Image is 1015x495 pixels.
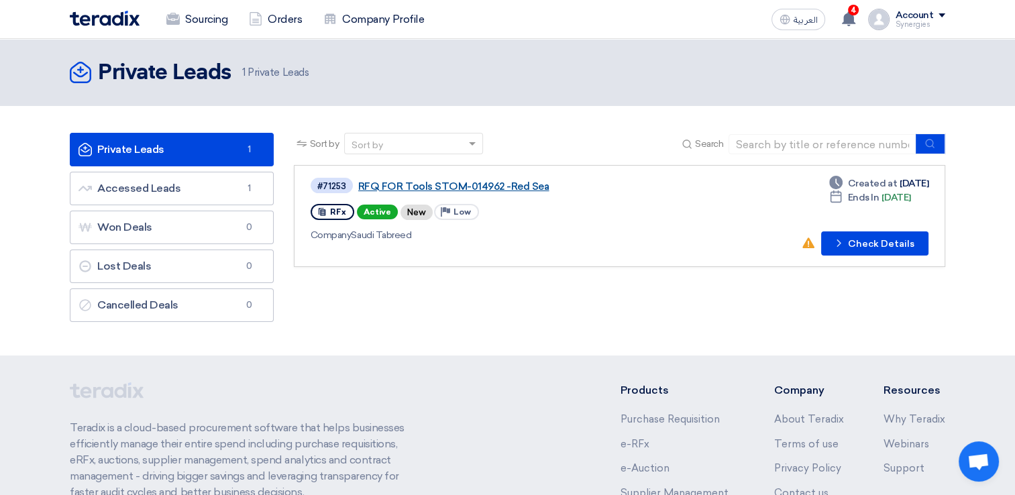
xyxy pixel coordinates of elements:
[821,231,928,256] button: Check Details
[358,180,694,192] a: RFQ FOR Tools STOM-014962 -Red Sea
[868,9,890,30] img: profile_test.png
[156,5,238,34] a: Sourcing
[773,382,843,398] li: Company
[621,413,720,425] a: Purchase Requisition
[848,5,859,15] span: 4
[959,441,999,482] a: Open chat
[695,137,723,151] span: Search
[238,5,313,34] a: Orders
[313,5,435,34] a: Company Profile
[242,65,309,80] span: Private Leads
[241,260,257,273] span: 0
[70,11,140,26] img: Teradix logo
[400,205,433,220] div: New
[357,205,398,219] span: Active
[70,288,274,322] a: Cancelled Deals0
[771,9,825,30] button: العربية
[241,143,257,156] span: 1
[352,138,383,152] div: Sort by
[70,172,274,205] a: Accessed Leads1
[621,382,734,398] li: Products
[241,298,257,312] span: 0
[884,413,945,425] a: Why Teradix
[242,66,246,78] span: 1
[773,438,838,450] a: Terms of use
[241,182,257,195] span: 1
[829,190,911,205] div: [DATE]
[98,60,231,87] h2: Private Leads
[70,133,274,166] a: Private Leads1
[895,21,945,28] div: Synergies
[241,221,257,234] span: 0
[311,228,696,242] div: Saudi Tabreed
[848,176,897,190] span: Created at
[70,250,274,283] a: Lost Deals0
[70,211,274,244] a: Won Deals0
[773,462,841,474] a: Privacy Policy
[793,15,817,25] span: العربية
[884,462,924,474] a: Support
[453,207,471,217] span: Low
[310,137,339,151] span: Sort by
[330,207,346,217] span: RFx
[729,134,916,154] input: Search by title or reference number
[317,182,346,190] div: #71253
[773,413,843,425] a: About Teradix
[621,462,670,474] a: e-Auction
[311,229,352,241] span: Company
[884,382,945,398] li: Resources
[621,438,649,450] a: e-RFx
[829,176,928,190] div: [DATE]
[848,190,879,205] span: Ends In
[884,438,929,450] a: Webinars
[895,10,933,21] div: Account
